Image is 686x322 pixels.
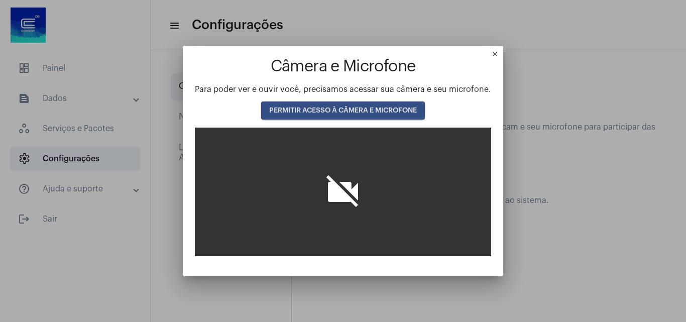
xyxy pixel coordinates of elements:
[195,85,491,93] span: Para poder ver e ouvir você, precisamos acessar sua câmera e seu microfone.
[261,101,425,120] button: PERMITIR ACESSO À CÂMERA E MICROFONE
[269,107,417,114] span: PERMITIR ACESSO À CÂMERA E MICROFONE
[323,172,363,212] i: videocam_off
[195,58,491,75] h1: Câmera e Microfone
[491,50,503,62] mat-icon: close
